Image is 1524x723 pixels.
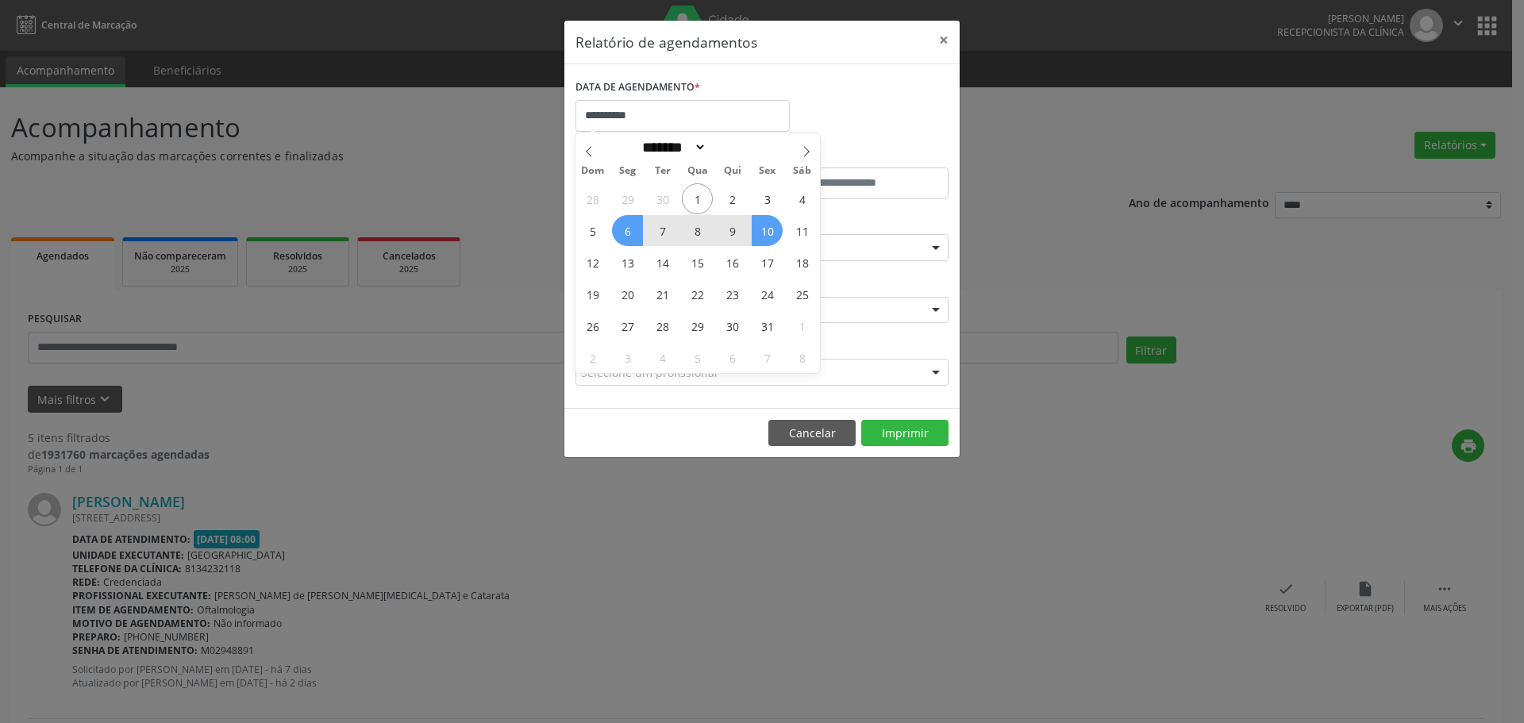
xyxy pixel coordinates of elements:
[612,310,643,341] span: Outubro 27, 2025
[787,342,818,373] span: Novembro 8, 2025
[787,183,818,214] span: Outubro 4, 2025
[612,183,643,214] span: Setembro 29, 2025
[612,215,643,246] span: Outubro 6, 2025
[647,247,678,278] span: Outubro 14, 2025
[647,183,678,214] span: Setembro 30, 2025
[682,310,713,341] span: Outubro 29, 2025
[717,310,748,341] span: Outubro 30, 2025
[612,247,643,278] span: Outubro 13, 2025
[787,279,818,310] span: Outubro 25, 2025
[717,247,748,278] span: Outubro 16, 2025
[717,342,748,373] span: Novembro 6, 2025
[717,183,748,214] span: Outubro 2, 2025
[752,342,783,373] span: Novembro 7, 2025
[647,279,678,310] span: Outubro 21, 2025
[647,342,678,373] span: Novembro 4, 2025
[768,420,856,447] button: Cancelar
[717,215,748,246] span: Outubro 9, 2025
[637,139,706,156] select: Month
[785,166,820,176] span: Sáb
[577,183,608,214] span: Setembro 28, 2025
[577,310,608,341] span: Outubro 26, 2025
[752,215,783,246] span: Outubro 10, 2025
[787,215,818,246] span: Outubro 11, 2025
[647,310,678,341] span: Outubro 28, 2025
[680,166,715,176] span: Qua
[752,279,783,310] span: Outubro 24, 2025
[766,143,949,167] label: ATÉ
[706,139,759,156] input: Year
[645,166,680,176] span: Ter
[752,310,783,341] span: Outubro 31, 2025
[861,420,949,447] button: Imprimir
[612,342,643,373] span: Novembro 3, 2025
[752,247,783,278] span: Outubro 17, 2025
[682,279,713,310] span: Outubro 22, 2025
[787,247,818,278] span: Outubro 18, 2025
[581,364,718,381] span: Selecione um profissional
[750,166,785,176] span: Sex
[717,279,748,310] span: Outubro 23, 2025
[575,75,700,100] label: DATA DE AGENDAMENTO
[577,279,608,310] span: Outubro 19, 2025
[752,183,783,214] span: Outubro 3, 2025
[577,247,608,278] span: Outubro 12, 2025
[575,32,757,52] h5: Relatório de agendamentos
[610,166,645,176] span: Seg
[787,310,818,341] span: Novembro 1, 2025
[577,215,608,246] span: Outubro 5, 2025
[682,215,713,246] span: Outubro 8, 2025
[647,215,678,246] span: Outubro 7, 2025
[577,342,608,373] span: Novembro 2, 2025
[928,21,960,60] button: Close
[682,342,713,373] span: Novembro 5, 2025
[682,183,713,214] span: Outubro 1, 2025
[682,247,713,278] span: Outubro 15, 2025
[612,279,643,310] span: Outubro 20, 2025
[715,166,750,176] span: Qui
[575,166,610,176] span: Dom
